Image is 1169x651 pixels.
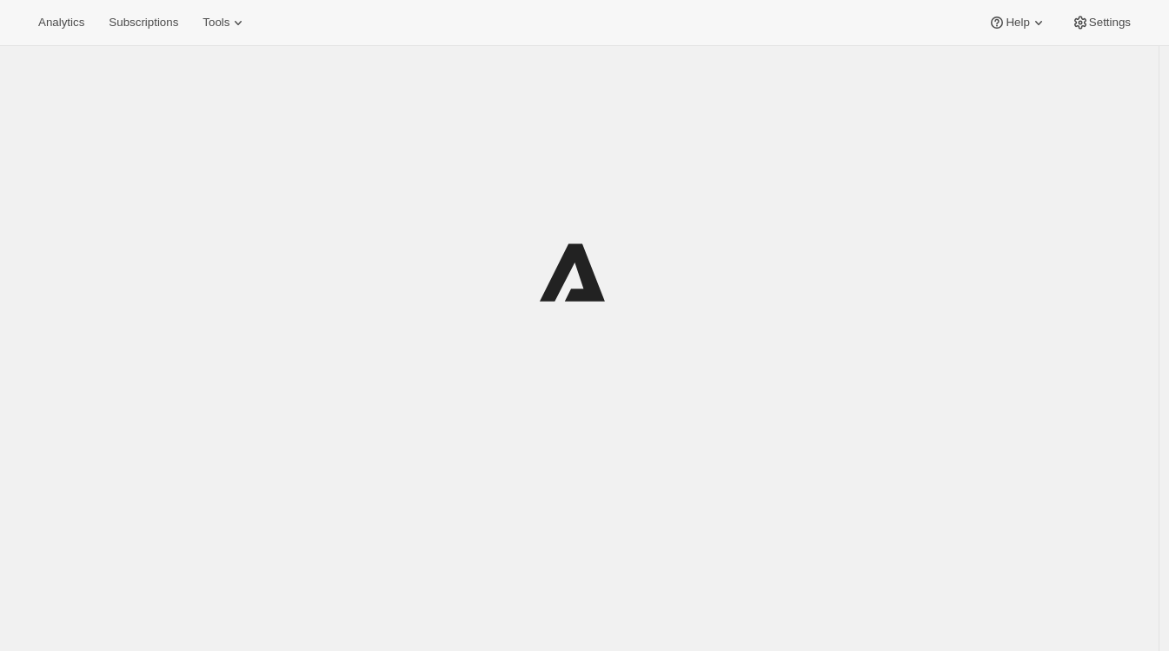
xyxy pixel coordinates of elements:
button: Subscriptions [98,10,189,35]
span: Tools [203,16,229,30]
button: Help [978,10,1057,35]
span: Help [1006,16,1029,30]
span: Settings [1089,16,1131,30]
span: Subscriptions [109,16,178,30]
span: Analytics [38,16,84,30]
button: Settings [1061,10,1141,35]
button: Analytics [28,10,95,35]
button: Tools [192,10,257,35]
